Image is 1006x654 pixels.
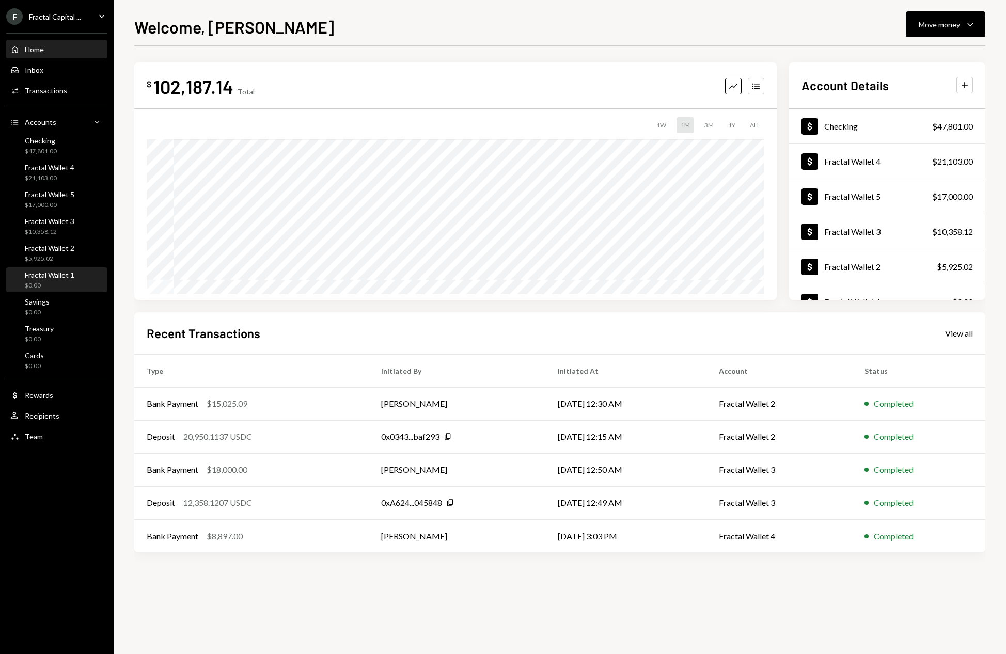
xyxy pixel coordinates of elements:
div: $47,801.00 [25,147,57,156]
td: [PERSON_NAME] [369,387,545,420]
div: Checking [824,121,858,131]
div: Completed [874,430,914,443]
div: F [6,8,23,25]
div: ALL [746,117,764,133]
div: Transactions [25,86,67,95]
div: $21,103.00 [25,174,74,183]
div: $17,000.00 [932,190,973,203]
div: Fractal Wallet 3 [824,227,881,236]
td: Fractal Wallet 2 [706,387,853,420]
th: Type [134,354,369,387]
a: Fractal Wallet 3$10,358.12 [789,214,985,249]
div: Fractal Wallet 3 [25,217,74,226]
td: [DATE] 12:49 AM [545,486,706,519]
div: Accounts [25,118,56,126]
th: Initiated At [545,354,706,387]
div: 1Y [724,117,740,133]
div: Deposit [147,497,175,509]
div: $15,025.09 [207,397,247,410]
td: [DATE] 12:15 AM [545,420,706,453]
th: Initiated By [369,354,545,387]
div: Completed [874,397,914,410]
div: Deposit [147,430,175,443]
h1: Welcome, [PERSON_NAME] [134,17,334,37]
div: $47,801.00 [932,120,973,133]
div: $0.00 [25,281,74,290]
a: Checking$47,801.00 [6,133,107,158]
td: Fractal Wallet 3 [706,486,853,519]
div: Completed [874,464,914,476]
a: Transactions [6,81,107,100]
div: Savings [25,297,50,306]
div: Move money [919,19,960,30]
h2: Account Details [801,77,889,94]
div: Fractal Wallet 5 [824,192,881,201]
div: $10,358.12 [932,226,973,238]
div: $5,925.02 [25,254,74,263]
div: 1W [652,117,670,133]
td: Fractal Wallet 3 [706,453,853,486]
div: Bank Payment [147,530,198,543]
div: Fractal Wallet 1 [25,270,74,279]
a: Fractal Wallet 5$17,000.00 [789,179,985,214]
th: Status [852,354,985,387]
div: $5,925.02 [937,261,973,273]
div: $10,358.12 [25,228,74,236]
div: Fractal Wallet 1 [824,297,881,307]
div: Team [25,432,43,441]
div: Fractal Wallet 2 [824,262,881,272]
th: Account [706,354,853,387]
div: $0.00 [25,362,44,371]
div: 3M [700,117,718,133]
div: Fractal Wallet 5 [25,190,74,199]
div: 1M [677,117,694,133]
div: Bank Payment [147,397,198,410]
a: Fractal Wallet 1$0.00 [789,284,985,319]
a: Accounts [6,113,107,131]
div: 20,950.1137 USDC [183,430,252,443]
a: Recipients [6,406,107,425]
div: Treasury [25,324,54,333]
a: Fractal Wallet 4$21,103.00 [6,160,107,185]
a: Inbox [6,60,107,79]
div: Fractal Wallet 4 [25,163,74,172]
a: Home [6,40,107,58]
div: Total [238,87,255,96]
a: Cards$0.00 [6,348,107,373]
a: Fractal Wallet 1$0.00 [6,267,107,292]
h2: Recent Transactions [147,325,260,342]
div: Inbox [25,66,43,74]
td: [DATE] 12:50 AM [545,453,706,486]
div: Fractal Wallet 2 [25,244,74,252]
a: Fractal Wallet 5$17,000.00 [6,187,107,212]
a: Savings$0.00 [6,294,107,319]
div: Completed [874,530,914,543]
div: Recipients [25,411,59,420]
a: Checking$47,801.00 [789,109,985,143]
td: [DATE] 12:30 AM [545,387,706,420]
div: $18,000.00 [207,464,247,476]
div: 0x0343...baf293 [381,430,439,443]
div: Fractal Wallet 4 [824,156,881,166]
div: $0.00 [25,335,54,344]
div: Bank Payment [147,464,198,476]
div: 0xA624...045848 [381,497,442,509]
div: Completed [874,497,914,509]
button: Move money [906,11,985,37]
div: $0.00 [952,296,973,308]
div: $8,897.00 [207,530,243,543]
div: Fractal Capital ... [29,12,81,21]
a: Rewards [6,386,107,404]
div: View all [945,328,973,339]
td: [PERSON_NAME] [369,453,545,486]
a: View all [945,327,973,339]
div: $17,000.00 [25,201,74,210]
div: 102,187.14 [153,75,233,98]
div: 12,358.1207 USDC [183,497,252,509]
div: Checking [25,136,57,145]
td: [DATE] 3:03 PM [545,519,706,552]
a: Fractal Wallet 2$5,925.02 [6,241,107,265]
div: Rewards [25,391,53,400]
a: Team [6,427,107,445]
a: Fractal Wallet 3$10,358.12 [6,214,107,238]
